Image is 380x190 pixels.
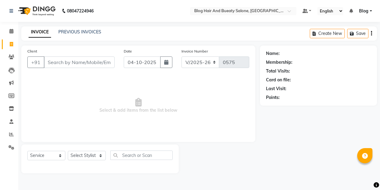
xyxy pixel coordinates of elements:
span: Select & add items from the list below [27,75,249,136]
input: Search by Name/Mobile/Email/Code [44,56,115,68]
label: Client [27,49,37,54]
label: Date [124,49,132,54]
div: Last Visit: [266,86,286,92]
div: Name: [266,50,280,57]
label: Invoice Number [181,49,208,54]
iframe: chat widget [354,166,374,184]
a: PREVIOUS INVOICES [58,29,101,35]
button: Create New [310,29,345,38]
span: Blog [359,8,368,14]
input: Search or Scan [110,151,173,160]
button: +91 [27,56,44,68]
div: Points: [266,94,280,101]
button: Save [347,29,368,38]
div: Card on file: [266,77,291,83]
b: 08047224946 [67,2,94,19]
a: INVOICE [29,27,51,38]
img: logo [16,2,57,19]
div: Membership: [266,59,292,66]
div: Total Visits: [266,68,290,74]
